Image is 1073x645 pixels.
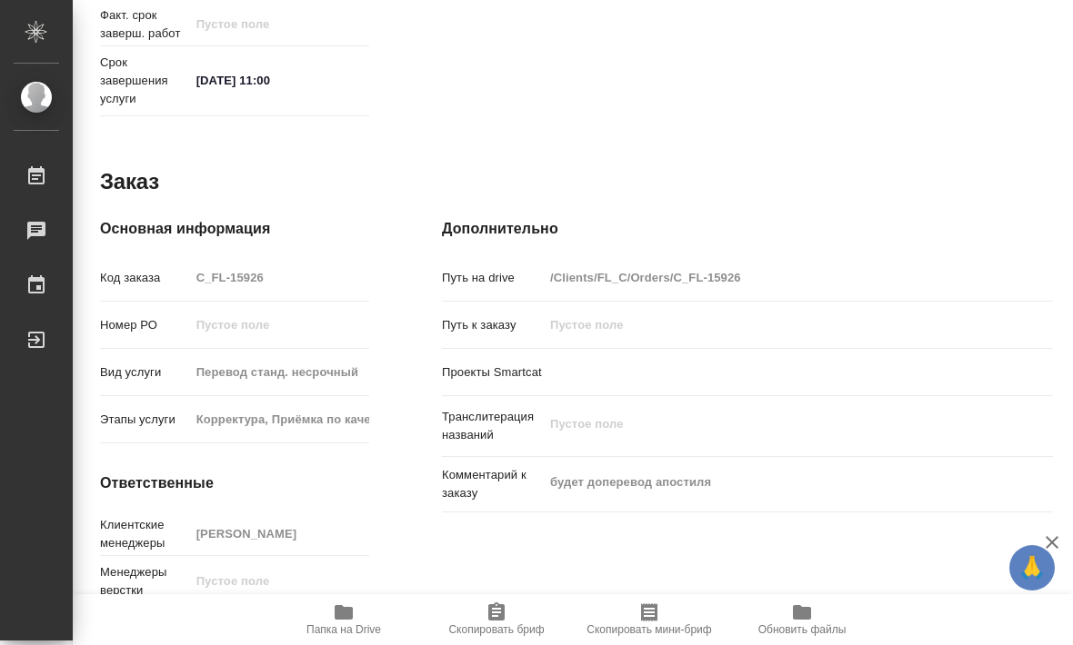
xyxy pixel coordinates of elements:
button: Скопировать бриф [420,594,573,645]
input: Пустое поле [190,359,369,385]
p: Клиентские менеджеры [100,516,190,552]
input: Пустое поле [190,11,349,37]
input: Пустое поле [190,568,369,594]
h2: Заказ [100,167,159,196]
button: Папка на Drive [267,594,420,645]
p: Комментарий к заказу [442,466,544,502]
input: Пустое поле [190,264,369,291]
p: Вид услуги [100,363,190,382]
span: 🙏 [1017,549,1048,587]
p: Транслитерация названий [442,408,544,444]
p: Номер РО [100,316,190,334]
p: Менеджеры верстки [100,563,190,600]
input: Пустое поле [544,264,1002,291]
span: Скопировать бриф [448,623,544,636]
p: Срок завершения услуги [100,54,190,108]
button: 🙏 [1009,545,1055,590]
input: ✎ Введи что-нибудь [190,67,349,94]
p: Код заказа [100,269,190,287]
button: Скопировать мини-бриф [573,594,726,645]
h4: Ответственные [100,472,369,494]
input: Пустое поле [190,521,369,547]
p: Проекты Smartcat [442,363,544,382]
input: Пустое поле [190,406,369,432]
h4: Дополнительно [442,218,1053,240]
p: Путь к заказу [442,316,544,334]
button: Обновить файлы [726,594,878,645]
p: Факт. срок заверш. работ [100,6,190,43]
p: Этапы услуги [100,411,190,429]
span: Папка на Drive [306,623,381,636]
h4: Основная информация [100,218,369,240]
textarea: будет доперевод апостиля [544,467,1002,498]
input: Пустое поле [190,312,369,338]
span: Скопировать мини-бриф [587,623,711,636]
span: Обновить файлы [758,623,847,636]
p: Путь на drive [442,269,544,287]
input: Пустое поле [544,312,1002,338]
